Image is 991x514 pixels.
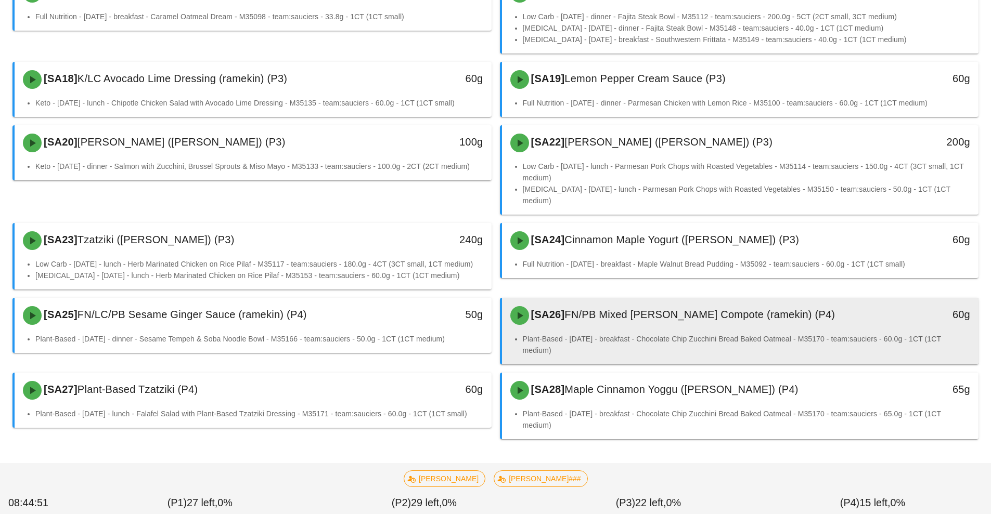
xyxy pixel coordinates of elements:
[88,493,312,513] div: (P1) 0%
[865,231,970,248] div: 60g
[523,408,971,431] li: Plant-Based - [DATE] - breakfast - Chocolate Chip Zucchini Bread Baked Oatmeal - M35170 - team:sa...
[865,134,970,150] div: 200g
[529,234,565,245] span: [SA24]
[42,73,78,84] span: [SA18]
[523,258,971,270] li: Full Nutrition - [DATE] - breakfast - Maple Walnut Bread Pudding - M35092 - team:sauciers - 60.0g...
[78,234,235,245] span: Tzatziki ([PERSON_NAME]) (P3)
[377,306,483,323] div: 50g
[377,70,483,87] div: 60g
[78,136,286,148] span: [PERSON_NAME] ([PERSON_NAME]) (P3)
[42,234,78,245] span: [SA23]
[42,384,78,395] span: [SA27]
[312,493,536,513] div: (P2) 0%
[523,11,971,22] li: Low Carb - [DATE] - dinner - Fajita Steak Bowl - M35112 - team:sauciers - 200.0g - 5CT (2CT small...
[529,73,565,84] span: [SA19]
[35,97,483,109] li: Keto - [DATE] - lunch - Chipotle Chicken Salad with Avocado Lime Dressing - M35135 - team:saucier...
[42,309,78,320] span: [SA25]
[523,333,971,356] li: Plant-Based - [DATE] - breakfast - Chocolate Chip Zucchini Bread Baked Oatmeal - M35170 - team:sa...
[564,309,835,320] span: FN/PB Mixed [PERSON_NAME] Compote (ramekin) (P4)
[377,231,483,248] div: 240g
[78,309,307,320] span: FN/LC/PB Sesame Ginger Sauce (ramekin) (P4)
[78,384,198,395] span: Plant-Based Tzatziki (P4)
[865,306,970,323] div: 60g
[564,136,773,148] span: [PERSON_NAME] ([PERSON_NAME]) (P3)
[35,408,483,419] li: Plant-Based - [DATE] - lunch - Falafel Salad with Plant-Based Tzatziki Dressing - M35171 - team:s...
[564,73,726,84] span: Lemon Pepper Cream Sauce (P3)
[6,493,88,513] div: 08:44:51
[187,497,217,508] span: 27 left,
[859,497,890,508] span: 15 left,
[35,258,483,270] li: Low Carb - [DATE] - lunch - Herb Marinated Chicken on Rice Pilaf - M35117 - team:sauciers - 180.0...
[529,309,565,320] span: [SA26]
[42,136,78,148] span: [SA20]
[635,497,666,508] span: 22 left,
[564,384,798,395] span: Maple Cinnamon Yoggu ([PERSON_NAME]) (P4)
[536,493,761,513] div: (P3) 0%
[529,136,565,148] span: [SA22]
[529,384,565,395] span: [SA28]
[523,183,971,206] li: [MEDICAL_DATA] - [DATE] - lunch - Parmesan Pork Chops with Roasted Vegetables - M35150 - team:sau...
[564,234,799,245] span: Cinnamon Maple Yogurt ([PERSON_NAME]) (P3)
[523,34,971,45] li: [MEDICAL_DATA] - [DATE] - breakfast - Southwestern Frittata - M35149 - team:sauciers - 40.0g - 1C...
[761,493,985,513] div: (P4) 0%
[500,471,581,486] span: [PERSON_NAME]###
[377,381,483,398] div: 60g
[35,333,483,345] li: Plant-Based - [DATE] - dinner - Sesame Tempeh & Soba Noodle Bowl - M35166 - team:sauciers - 50.0g...
[865,70,970,87] div: 60g
[410,471,479,486] span: [PERSON_NAME]
[35,270,483,281] li: [MEDICAL_DATA] - [DATE] - lunch - Herb Marinated Chicken on Rice Pilaf - M35153 - team:sauciers -...
[35,11,483,22] li: Full Nutrition - [DATE] - breakfast - Caramel Oatmeal Dream - M35098 - team:sauciers - 33.8g - 1C...
[523,97,971,109] li: Full Nutrition - [DATE] - dinner - Parmesan Chicken with Lemon Rice - M35100 - team:sauciers - 60...
[78,73,287,84] span: K/LC Avocado Lime Dressing (ramekin) (P3)
[865,381,970,398] div: 65g
[411,497,442,508] span: 29 left,
[377,134,483,150] div: 100g
[35,161,483,172] li: Keto - [DATE] - dinner - Salmon with Zucchini, Brussel Sprouts & Miso Mayo - M35133 - team:saucie...
[523,22,971,34] li: [MEDICAL_DATA] - [DATE] - dinner - Fajita Steak Bowl - M35148 - team:sauciers - 40.0g - 1CT (1CT ...
[523,161,971,183] li: Low Carb - [DATE] - lunch - Parmesan Pork Chops with Roasted Vegetables - M35114 - team:sauciers ...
